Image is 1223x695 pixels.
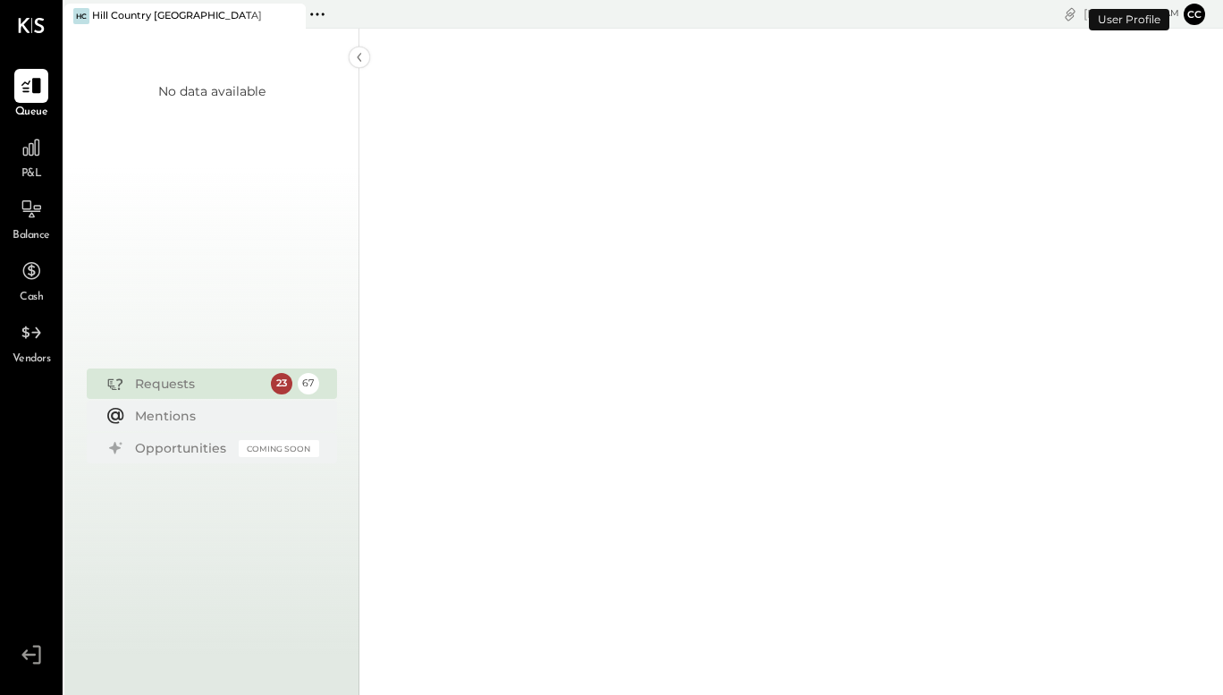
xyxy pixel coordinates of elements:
[135,407,310,425] div: Mentions
[1184,4,1205,25] button: cc
[92,9,262,23] div: Hill Country [GEOGRAPHIC_DATA]
[13,352,51,368] span: Vendors
[1,131,62,182] a: P&L
[271,373,292,394] div: 23
[1089,9,1169,30] div: User Profile
[1,254,62,306] a: Cash
[21,166,42,182] span: P&L
[1126,5,1161,22] span: 10 : 25
[298,373,319,394] div: 67
[1,192,62,244] a: Balance
[1,69,62,121] a: Queue
[73,8,89,24] div: HC
[1084,5,1179,22] div: [DATE]
[1,316,62,368] a: Vendors
[1164,7,1179,20] span: am
[239,440,319,457] div: Coming Soon
[13,228,50,244] span: Balance
[158,82,266,100] div: No data available
[135,375,262,393] div: Requests
[1061,4,1079,23] div: copy link
[135,439,230,457] div: Opportunities
[15,105,48,121] span: Queue
[20,290,43,306] span: Cash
